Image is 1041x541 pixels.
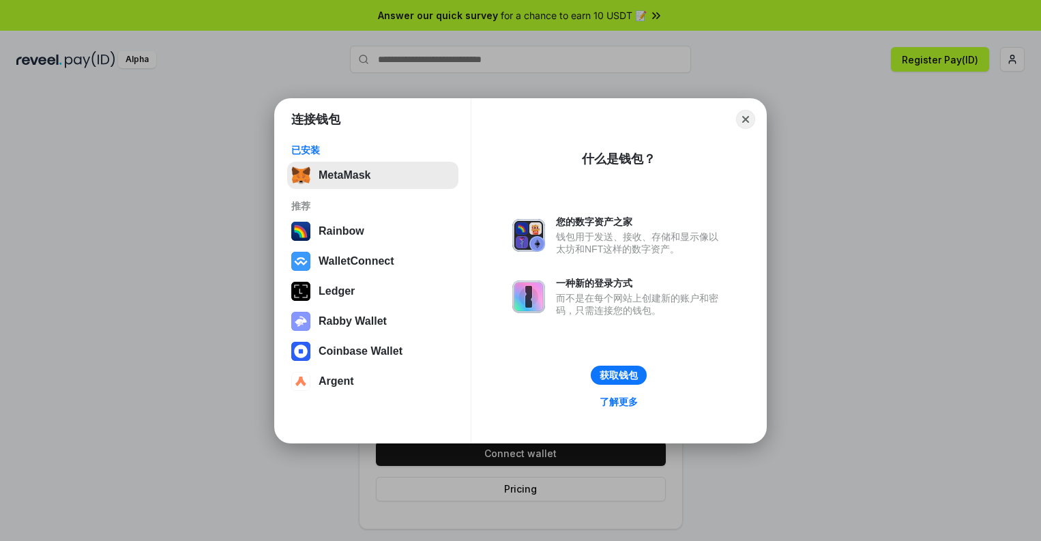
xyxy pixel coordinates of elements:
div: 一种新的登录方式 [556,277,725,289]
div: Rabby Wallet [319,315,387,327]
button: 获取钱包 [591,366,647,385]
div: 获取钱包 [600,369,638,381]
button: Coinbase Wallet [287,338,458,365]
img: svg+xml,%3Csvg%20xmlns%3D%22http%3A%2F%2Fwww.w3.org%2F2000%2Fsvg%22%20fill%3D%22none%22%20viewBox... [512,219,545,252]
button: Argent [287,368,458,395]
div: 了解更多 [600,396,638,408]
div: Rainbow [319,225,364,237]
button: WalletConnect [287,248,458,275]
img: svg+xml,%3Csvg%20xmlns%3D%22http%3A%2F%2Fwww.w3.org%2F2000%2Fsvg%22%20fill%3D%22none%22%20viewBox... [291,312,310,331]
div: Ledger [319,285,355,297]
div: 而不是在每个网站上创建新的账户和密码，只需连接您的钱包。 [556,292,725,317]
button: Rabby Wallet [287,308,458,335]
img: svg+xml,%3Csvg%20width%3D%2228%22%20height%3D%2228%22%20viewBox%3D%220%200%2028%2028%22%20fill%3D... [291,372,310,391]
img: svg+xml,%3Csvg%20xmlns%3D%22http%3A%2F%2Fwww.w3.org%2F2000%2Fsvg%22%20fill%3D%22none%22%20viewBox... [512,280,545,313]
div: 什么是钱包？ [582,151,656,167]
img: svg+xml,%3Csvg%20xmlns%3D%22http%3A%2F%2Fwww.w3.org%2F2000%2Fsvg%22%20width%3D%2228%22%20height%3... [291,282,310,301]
img: svg+xml,%3Csvg%20fill%3D%22none%22%20height%3D%2233%22%20viewBox%3D%220%200%2035%2033%22%20width%... [291,166,310,185]
button: Rainbow [287,218,458,245]
a: 了解更多 [591,393,646,411]
button: Close [736,110,755,129]
img: svg+xml,%3Csvg%20width%3D%2228%22%20height%3D%2228%22%20viewBox%3D%220%200%2028%2028%22%20fill%3D... [291,342,310,361]
div: MetaMask [319,169,370,181]
h1: 连接钱包 [291,111,340,128]
img: svg+xml,%3Csvg%20width%3D%22120%22%20height%3D%22120%22%20viewBox%3D%220%200%20120%20120%22%20fil... [291,222,310,241]
button: MetaMask [287,162,458,189]
div: 已安装 [291,144,454,156]
div: 您的数字资产之家 [556,216,725,228]
button: Ledger [287,278,458,305]
div: 钱包用于发送、接收、存储和显示像以太坊和NFT这样的数字资产。 [556,231,725,255]
div: Coinbase Wallet [319,345,402,357]
div: WalletConnect [319,255,394,267]
img: svg+xml,%3Csvg%20width%3D%2228%22%20height%3D%2228%22%20viewBox%3D%220%200%2028%2028%22%20fill%3D... [291,252,310,271]
div: Argent [319,375,354,388]
div: 推荐 [291,200,454,212]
